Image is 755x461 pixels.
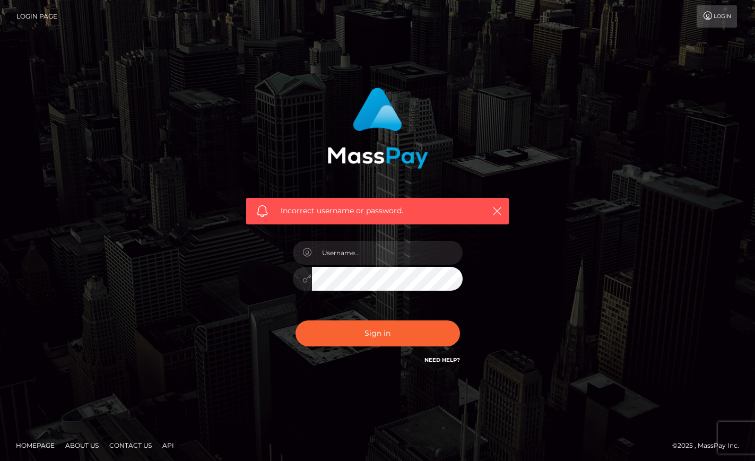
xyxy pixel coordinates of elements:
a: Contact Us [105,437,156,454]
a: Login [697,5,737,28]
span: Incorrect username or password. [281,205,474,216]
img: MassPay Login [327,88,428,169]
div: © 2025 , MassPay Inc. [672,440,747,451]
a: API [158,437,178,454]
a: About Us [61,437,103,454]
a: Homepage [12,437,59,454]
input: Username... [312,241,463,265]
button: Sign in [296,320,460,346]
a: Need Help? [424,356,460,363]
a: Login Page [16,5,57,28]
